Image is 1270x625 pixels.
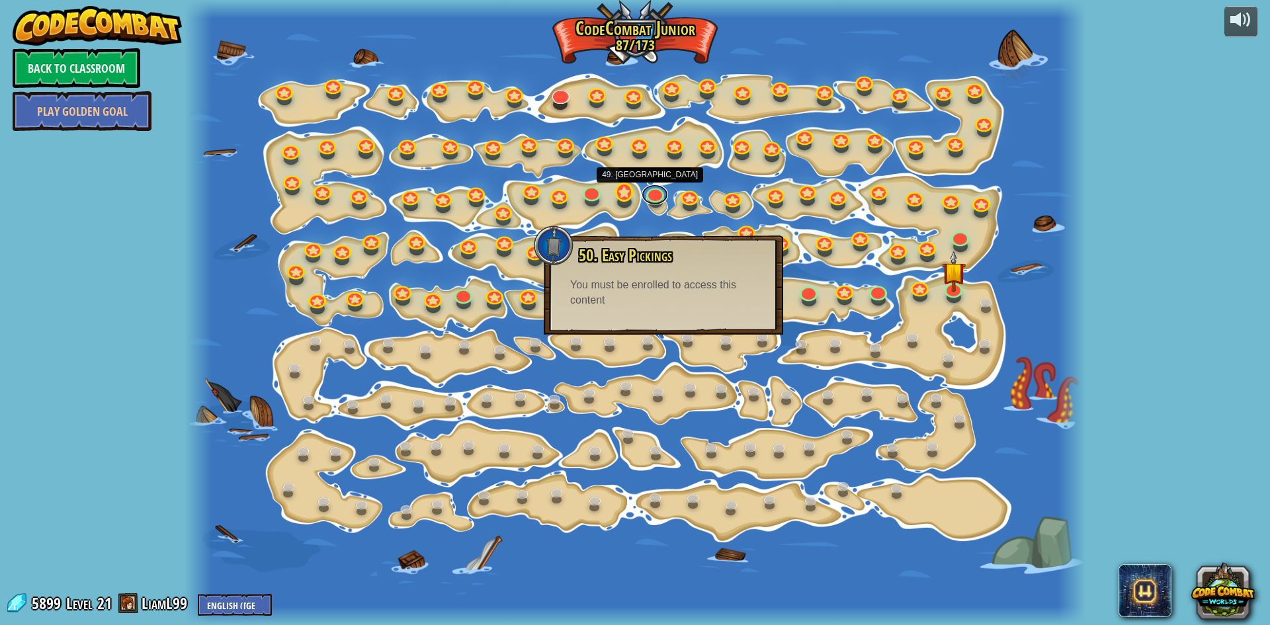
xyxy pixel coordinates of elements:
[941,251,965,292] img: level-banner-started.png
[97,593,112,614] span: 21
[142,593,191,614] a: LiamL99
[570,278,757,308] div: You must be enrolled to access this content
[66,593,93,614] span: Level
[579,244,672,267] span: 50. Easy Pickings
[1224,6,1257,37] button: Adjust volume
[32,593,65,614] span: 5899
[13,91,151,131] a: Play Golden Goal
[13,6,182,46] img: CodeCombat - Learn how to code by playing a game
[13,48,140,88] a: Back to Classroom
